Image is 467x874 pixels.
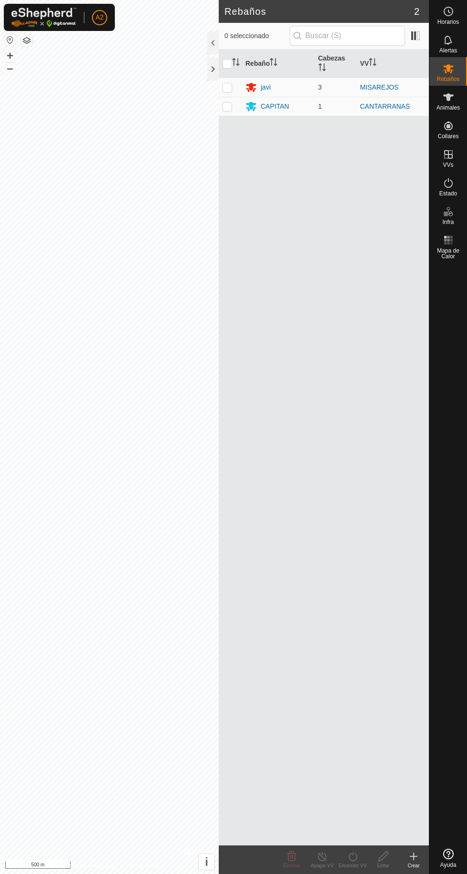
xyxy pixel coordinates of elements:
span: Rebaños [437,76,459,82]
span: 1 [318,102,322,110]
span: Eliminar [283,863,300,868]
span: 2 [414,4,419,19]
th: VV [356,50,429,78]
div: Encender VV [337,862,368,869]
p-sorticon: Activar para ordenar [318,65,326,72]
span: Collares [437,133,458,139]
span: Estado [439,191,457,196]
button: Capas del Mapa [21,35,32,46]
p-sorticon: Activar para ordenar [369,60,376,67]
img: Logo Gallagher [11,8,76,27]
button: – [4,62,16,74]
button: Restablecer Mapa [4,34,16,46]
th: Cabezas [315,50,356,78]
p-sorticon: Activar para ordenar [232,60,240,67]
a: Política de Privacidad [60,862,115,870]
input: Buscar (S) [290,26,405,46]
span: Infra [442,219,454,225]
span: Animales [437,105,460,111]
div: Apagar VV [307,862,337,869]
span: Mapa de Calor [432,248,465,259]
span: Alertas [439,48,457,53]
th: Rebaño [242,50,315,78]
span: 0 seleccionado [224,31,290,41]
p-sorticon: Activar para ordenar [270,60,277,67]
span: 3 [318,83,322,91]
a: MISAREJOS [360,83,399,91]
span: VVs [443,162,453,168]
button: + [4,50,16,61]
span: A2 [95,12,103,22]
div: CAPITAN [261,102,289,112]
span: Horarios [437,19,459,25]
div: javi [261,82,271,92]
div: Crear [398,862,429,869]
span: i [205,855,208,868]
div: Editar [368,862,398,869]
a: Contáctenos [127,862,159,870]
h2: Rebaños [224,6,414,17]
a: CANTARRANAS [360,102,410,110]
button: i [199,854,214,870]
span: Ayuda [440,862,457,868]
a: Ayuda [429,845,467,872]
